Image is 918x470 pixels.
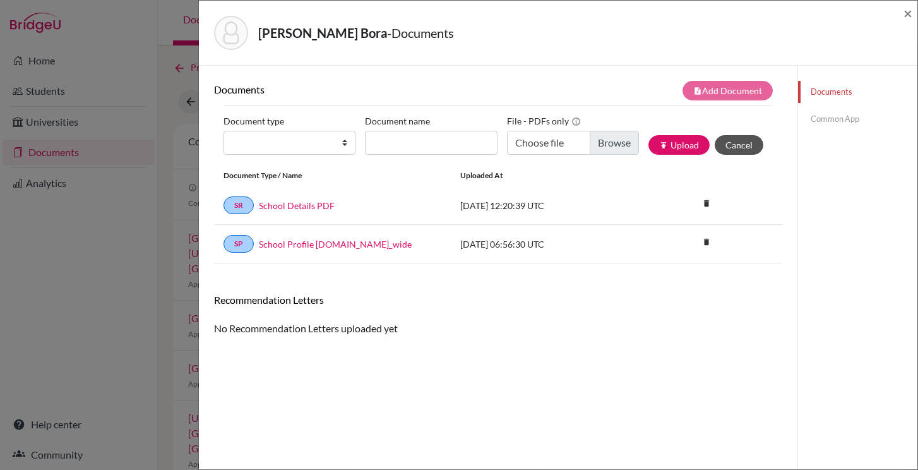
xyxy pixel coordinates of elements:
a: SP [224,235,254,253]
a: School Details PDF [259,199,335,212]
a: SR [224,196,254,214]
a: delete [697,234,716,251]
label: File - PDFs only [507,111,581,131]
a: Common App [798,108,917,130]
div: Uploaded at [451,170,640,181]
label: Document name [365,111,430,131]
strong: [PERSON_NAME] Bora [258,25,387,40]
div: [DATE] 12:20:39 UTC [451,199,640,212]
h6: Documents [214,83,498,95]
i: publish [659,141,668,150]
a: School Profile [DOMAIN_NAME]_wide [259,238,412,251]
i: note_add [693,87,702,95]
h6: Recommendation Letters [214,294,782,306]
label: Document type [224,111,284,131]
button: Close [903,6,912,21]
div: [DATE] 06:56:30 UTC [451,238,640,251]
button: publishUpload [648,135,710,155]
div: Document Type / Name [214,170,451,181]
button: note_addAdd Document [683,81,773,100]
a: delete [697,196,716,213]
span: × [903,4,912,22]
div: No Recommendation Letters uploaded yet [214,294,782,336]
a: Documents [798,81,917,103]
i: delete [697,194,716,213]
i: delete [697,232,716,251]
span: - Documents [387,25,454,40]
button: Cancel [715,135,763,155]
